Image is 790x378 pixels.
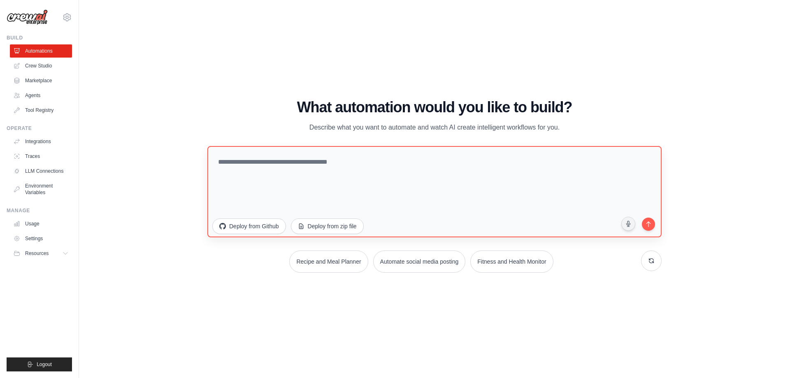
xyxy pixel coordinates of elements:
img: Logo [7,9,48,25]
a: Agents [10,89,72,102]
button: Fitness and Health Monitor [470,250,553,273]
button: Logout [7,357,72,371]
button: Recipe and Meal Planner [289,250,368,273]
iframe: Chat Widget [749,339,790,378]
div: Operate [7,125,72,132]
a: Integrations [10,135,72,148]
div: Manage [7,207,72,214]
button: Deploy from Github [212,218,286,234]
span: Logout [37,361,52,368]
div: Build [7,35,72,41]
a: Automations [10,44,72,58]
a: Traces [10,150,72,163]
h1: What automation would you like to build? [207,99,662,116]
button: Resources [10,247,72,260]
a: Crew Studio [10,59,72,72]
a: Marketplace [10,74,72,87]
a: LLM Connections [10,165,72,178]
p: Describe what you want to automate and watch AI create intelligent workflows for you. [296,122,573,133]
a: Settings [10,232,72,245]
a: Usage [10,217,72,230]
a: Environment Variables [10,179,72,199]
div: Widget de chat [749,339,790,378]
a: Tool Registry [10,104,72,117]
button: Automate social media posting [373,250,466,273]
span: Resources [25,250,49,257]
button: Deploy from zip file [291,218,364,234]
